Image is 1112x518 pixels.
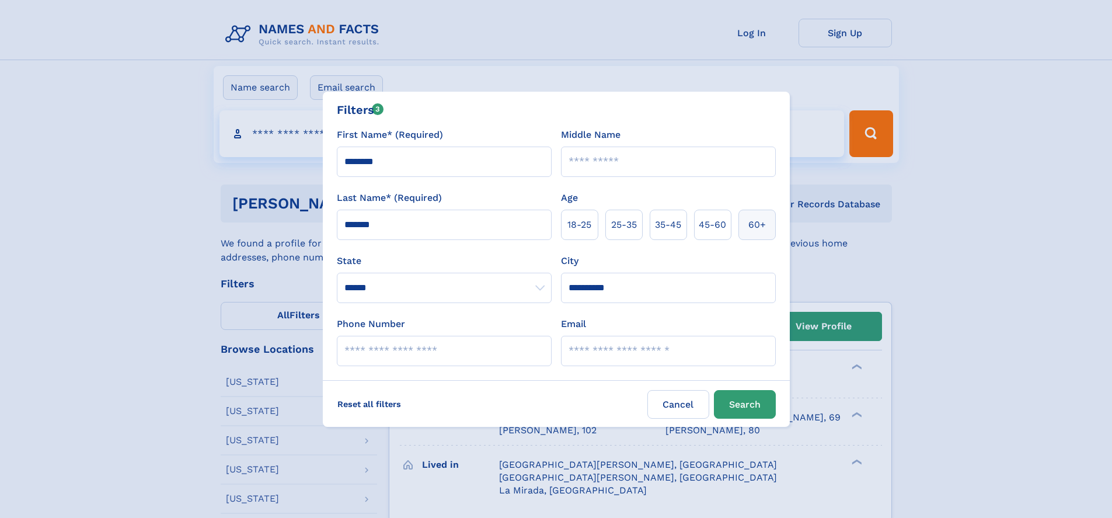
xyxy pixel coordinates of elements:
[561,191,578,205] label: Age
[337,317,405,331] label: Phone Number
[561,254,578,268] label: City
[699,218,726,232] span: 45‑60
[561,317,586,331] label: Email
[647,390,709,419] label: Cancel
[611,218,637,232] span: 25‑35
[714,390,776,419] button: Search
[748,218,766,232] span: 60+
[567,218,591,232] span: 18‑25
[337,191,442,205] label: Last Name* (Required)
[337,101,384,119] div: Filters
[561,128,621,142] label: Middle Name
[337,254,552,268] label: State
[337,128,443,142] label: First Name* (Required)
[655,218,681,232] span: 35‑45
[330,390,409,418] label: Reset all filters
